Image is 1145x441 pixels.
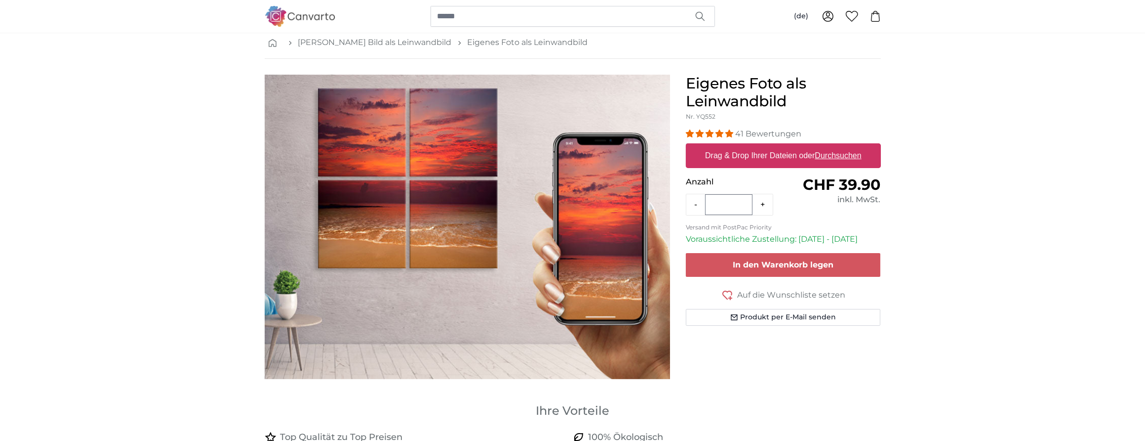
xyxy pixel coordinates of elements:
[686,176,783,188] p: Anzahl
[265,75,670,379] img: personalised-canvas-print
[468,37,588,48] a: Eigenes Foto als Leinwandbild
[815,151,861,160] u: Durchsuchen
[752,195,773,215] button: +
[686,253,881,277] button: In den Warenkorb legen
[686,233,881,245] p: Voraussichtliche Zustellung: [DATE] - [DATE]
[265,75,670,379] div: 1 of 1
[265,27,881,59] nav: breadcrumbs
[686,75,881,110] h1: Eigenes Foto als Leinwandbild
[783,194,880,206] div: inkl. MwSt.
[686,223,881,231] p: Versand mit PostPac Priority
[803,176,880,194] span: CHF 39.90
[786,7,816,25] button: (de)
[686,289,881,301] button: Auf die Wunschliste setzen
[265,403,881,419] h3: Ihre Vorteile
[735,129,801,138] span: 41 Bewertungen
[265,6,336,26] img: Canvarto
[686,113,715,120] span: Nr. YQ552
[737,289,845,301] span: Auf die Wunschliste setzen
[686,129,735,138] span: 4.98 stars
[686,195,705,215] button: -
[298,37,452,48] a: [PERSON_NAME] Bild als Leinwandbild
[733,260,833,269] span: In den Warenkorb legen
[701,146,866,166] label: Drag & Drop Ihrer Dateien oder
[686,309,881,326] button: Produkt per E-Mail senden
